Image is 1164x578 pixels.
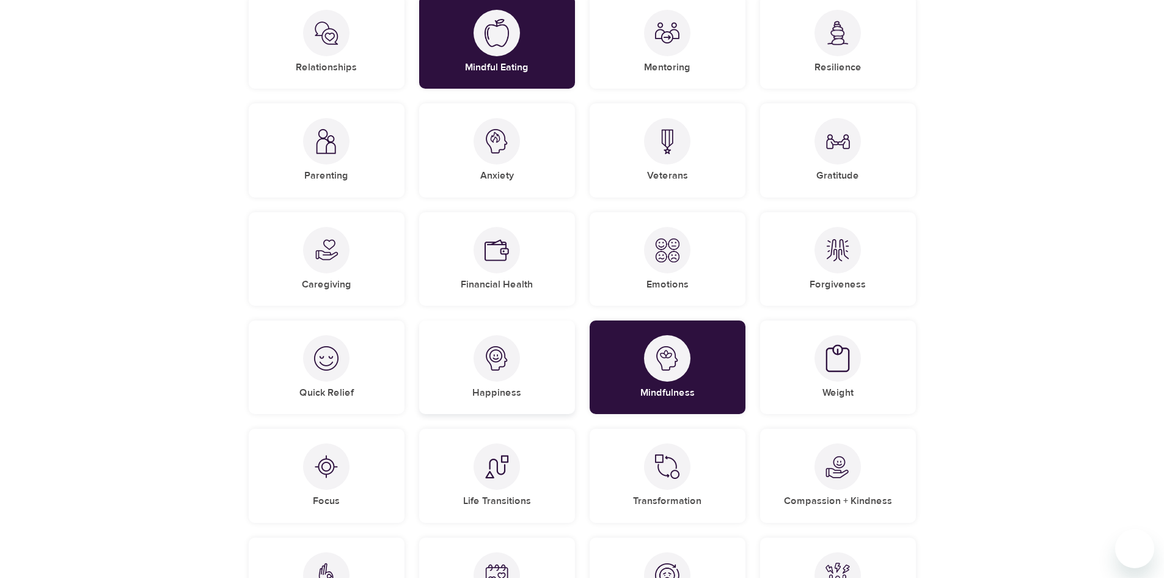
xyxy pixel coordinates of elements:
h5: Relationships [296,61,357,74]
h5: Forgiveness [810,278,866,291]
div: TransformationTransformation [590,429,745,522]
div: GratitudeGratitude [760,103,916,197]
div: ForgivenessForgiveness [760,212,916,306]
h5: Weight [822,387,854,399]
h5: Veterans [647,169,688,182]
div: EmotionsEmotions [590,212,745,306]
img: Life Transitions [485,454,509,479]
iframe: Button to launch messaging window [1115,529,1154,568]
div: AnxietyAnxiety [419,103,575,197]
h5: Mentoring [644,61,690,74]
div: CaregivingCaregiving [249,212,404,306]
img: Mindfulness [655,346,679,371]
img: Caregiving [314,238,339,262]
img: Happiness [485,346,509,371]
h5: Life Transitions [463,495,531,508]
h5: Financial Health [461,278,533,291]
div: MindfulnessMindfulness [590,320,745,414]
h5: Focus [313,495,340,508]
div: ParentingParenting [249,103,404,197]
img: Veterans [655,129,679,154]
img: Quick Relief [314,346,339,371]
img: Mindful Eating [485,19,509,47]
div: WeightWeight [760,320,916,414]
img: Focus [314,454,339,479]
img: Emotions [655,238,679,262]
div: Life TransitionsLife Transitions [419,429,575,522]
div: Financial HealthFinancial Health [419,212,575,306]
h5: Emotions [646,278,689,291]
img: Resilience [825,21,850,46]
div: Compassion + KindnessCompassion + Kindness [760,429,916,522]
img: Transformation [655,454,679,479]
h5: Compassion + Kindness [784,495,892,508]
h5: Mindful Eating [465,61,529,74]
img: Gratitude [825,129,850,154]
img: Compassion + Kindness [825,454,850,479]
div: HappinessHappiness [419,320,575,414]
div: FocusFocus [249,429,404,522]
img: Anxiety [485,129,509,154]
img: Financial Health [485,238,509,262]
img: Forgiveness [825,238,850,262]
div: VeteransVeterans [590,103,745,197]
img: Relationships [314,21,339,45]
h5: Parenting [304,169,348,182]
div: Quick ReliefQuick Relief [249,320,404,414]
h5: Anxiety [480,169,514,182]
h5: Happiness [472,387,521,399]
img: Parenting [314,129,339,154]
h5: Mindfulness [640,387,695,399]
h5: Transformation [633,495,701,508]
h5: Resilience [814,61,862,74]
h5: Quick Relief [299,387,354,399]
img: Weight [825,344,850,373]
h5: Gratitude [816,169,859,182]
img: Mentoring [655,21,679,45]
h5: Caregiving [302,278,351,291]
